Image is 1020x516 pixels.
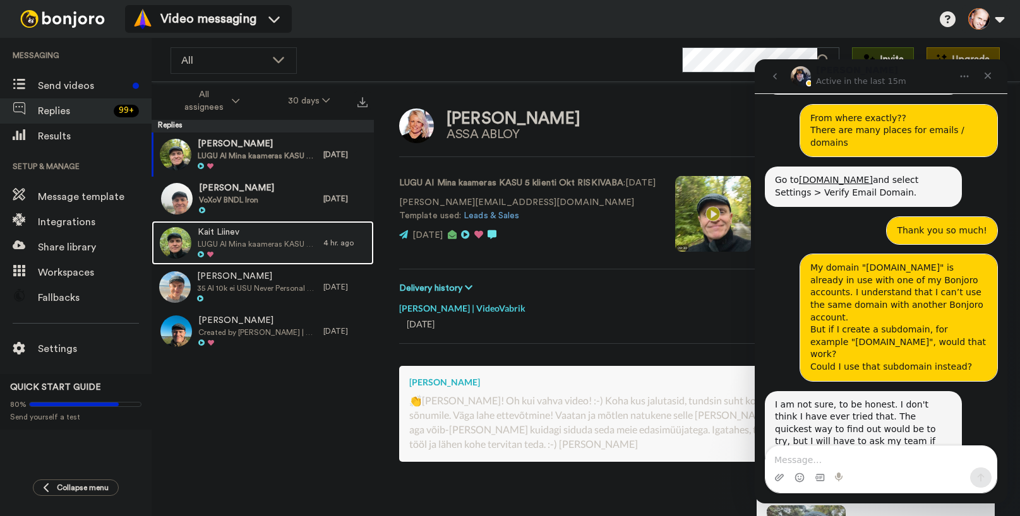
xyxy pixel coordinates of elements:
img: f6f0d2db-5f1e-49a8-b8f3-383b161e03f5-thumb.jpg [160,139,191,170]
img: bj-logo-header-white.svg [15,10,110,28]
button: Invite [852,47,914,73]
div: My domain "[DOMAIN_NAME]" is already in use with one of my Bonjoro accounts. I understand that I ... [45,195,243,321]
span: [PERSON_NAME] [198,315,317,327]
a: [PERSON_NAME]LUGU AI Mina kaameras KASU 5 klienti Okt RISKIVABA[DATE] [152,132,374,177]
img: 724b393a-d7a1-439c-9309-28e1dc3ea501-thumb.jpg [160,315,192,347]
div: [DATE] [407,318,987,331]
div: My domain "[DOMAIN_NAME]" is already in use with one of my Bonjoro accounts. I understand that I ... [56,202,232,314]
div: Thank you so much! [142,165,232,178]
div: From where exactly?? There are many places for emails / domains [56,53,232,90]
iframe: Intercom live chat [755,59,1007,503]
span: Collapse menu [57,483,109,493]
button: Upload attachment [20,413,30,423]
button: Send a message… [215,408,237,428]
div: Marko says… [10,45,243,108]
button: Upgrade [927,47,1000,73]
a: [PERSON_NAME]35 AI 10k ei USU Never Personal Paring EI KUKU MYYK KORDUV Side [PERSON_NAME] filmin... [152,265,374,309]
span: Settings [38,341,152,356]
span: [PERSON_NAME] [198,138,317,151]
div: 4 hr. ago [323,238,368,248]
div: Marko says… [10,195,243,331]
span: All [181,53,266,68]
div: From where exactly??There are many places for emails / domains [45,45,243,98]
span: [PERSON_NAME] [197,271,317,283]
span: LUGU AI Mina kaameras KASU 5 klienti Okt RISKIVABA [198,239,317,249]
span: 80% [10,399,27,409]
span: Kait Liinev [198,226,317,239]
div: ASSA ABLOY [447,127,580,141]
div: I am not sure, to be honest. I don't think I have ever tried that. The quickest way to find out w... [20,339,197,401]
button: All assignees [154,83,264,119]
button: Delivery history [399,282,476,296]
div: 99 + [114,105,139,117]
img: 0d5cc6bd-543f-472a-9cb0-678c2b21652a-thumb.jpg [159,271,191,303]
span: All assignees [178,88,229,114]
a: [DOMAIN_NAME] [44,115,118,126]
div: Marko says… [10,158,243,196]
div: [PERSON_NAME] [409,376,972,389]
span: Share library [38,240,152,255]
span: [DATE] [412,231,443,240]
img: 8a88f9e8-03cd-4b32-b05b-e293b319a161-thumb.jpg [160,227,191,259]
img: c2d0962a-9cdf-4a6d-a359-130dc2dc0eb6-thumb.jpg [161,183,193,214]
div: [DATE] [323,282,368,292]
a: Kait LiinevLUGU AI Mina kaameras KASU 5 klienti Okt RISKIVABA4 hr. ago [152,221,374,265]
span: [PERSON_NAME] [199,182,274,195]
div: Johann says… [10,332,243,419]
div: Replies [152,120,374,132]
textarea: Message… [11,387,242,408]
span: QUICK START GUIDE [10,383,101,392]
div: [PERSON_NAME] [447,110,580,128]
span: Results [38,129,152,144]
button: 30 days [264,90,354,112]
button: Start recording [80,413,90,423]
strong: LUGU AI Mina kaameras KASU 5 klienti Okt RISKIVABA [399,179,623,187]
span: Send videos [38,78,128,93]
img: vm-color.svg [133,9,153,29]
button: Export all results that match these filters now. [354,91,371,110]
div: [PERSON_NAME] | VideoVabrik [399,296,995,315]
span: Replies [38,103,109,119]
span: Created by [PERSON_NAME] | VideoVabrik [198,327,317,337]
div: [DATE] [323,194,368,204]
span: Workspaces [38,265,152,280]
button: Collapse menu [33,479,119,496]
a: [PERSON_NAME]Created by [PERSON_NAME] | VideoVabrik[DATE] [152,309,374,353]
span: Video messaging [160,10,256,28]
span: 35 AI 10k ei USU Never Personal Paring EI KUKU MYYK KORDUV Side [PERSON_NAME] filmin VideoVabrik ... [197,283,317,293]
button: Emoji picker [40,413,50,423]
img: export.svg [357,97,368,107]
span: Integrations [38,214,152,230]
a: Leads & Sales [464,211,519,220]
div: [DATE] [323,326,368,336]
div: Go to[DOMAIN_NAME]and select Settings > Verify Email Domain.Add reaction [10,107,207,147]
span: LUGU AI Mina kaameras KASU 5 klienti Okt RISKIVABA [198,151,317,161]
span: VoXoV BNDL Iron [199,195,274,205]
span: Send yourself a test [10,412,141,422]
div: Go to and select Settings > Verify Email Domain. [20,115,197,139]
div: I am not sure, to be honest. I don't think I have ever tried that. The quickest way to find out w... [10,332,207,409]
div: 👏[PERSON_NAME]! Oh kui vahva video! :-) Koha kus jalutasid, tundsin suht kohe ära, aga selle kõrv... [409,394,972,451]
span: Fallbacks [38,290,152,305]
p: [PERSON_NAME][EMAIL_ADDRESS][DOMAIN_NAME] Template used: [399,196,656,223]
p: : [DATE] [399,177,656,190]
button: Gif picker [60,413,70,423]
a: [PERSON_NAME]VoXoV BNDL Iron[DATE] [152,177,374,221]
div: Thank you so much! [132,158,243,185]
div: Johann says… [10,107,243,157]
div: [DATE] [323,150,368,160]
img: Image of Gisela Toomesoo [399,108,434,143]
span: Message template [38,189,152,204]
